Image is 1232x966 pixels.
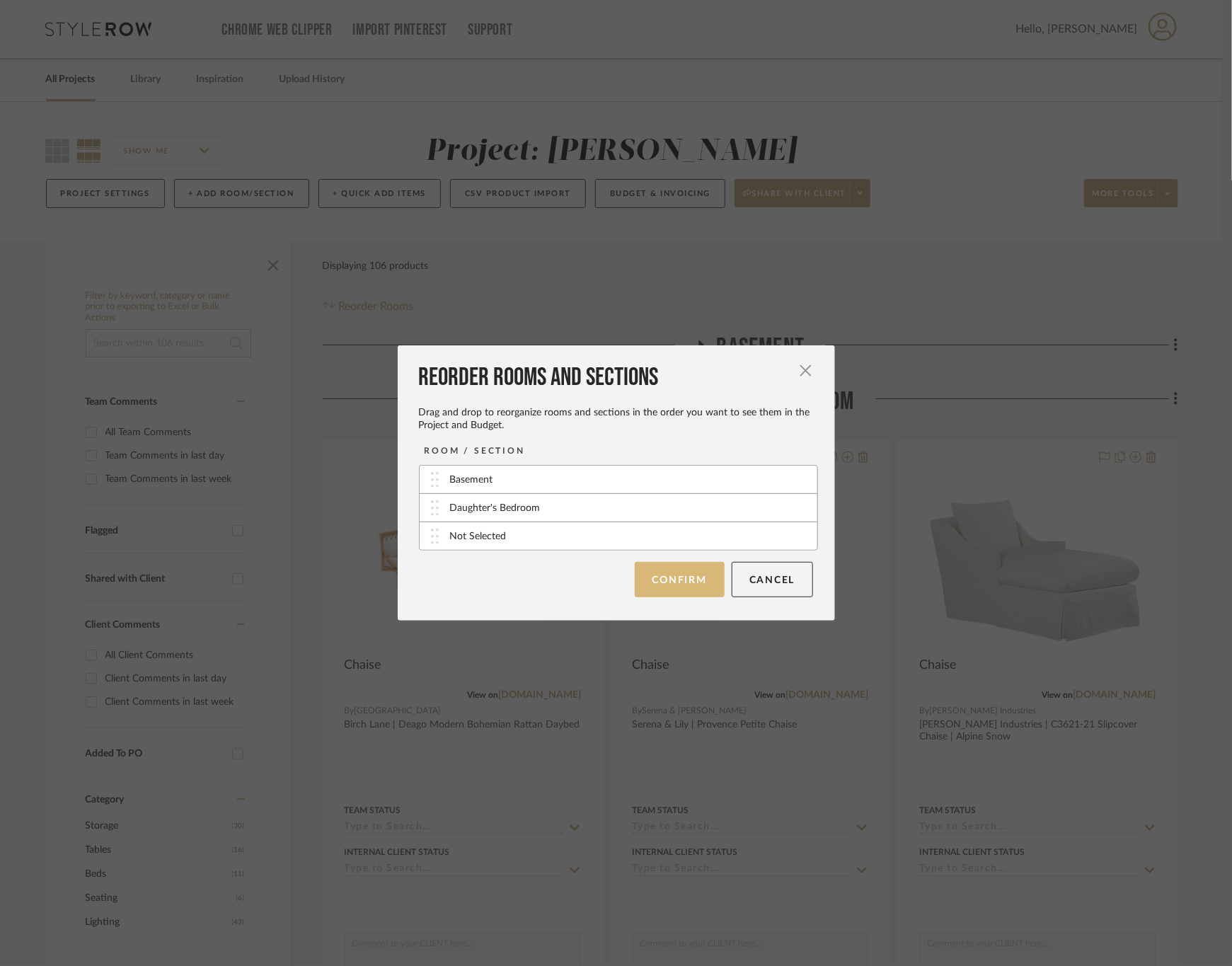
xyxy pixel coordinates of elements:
div: Not Selected [450,529,507,544]
div: Basement [450,473,493,488]
div: Drag and drop to reorganize rooms and sections in the order you want to see them in the Project a... [419,406,813,432]
div: ROOM / SECTION [425,444,525,458]
button: Confirm [635,562,725,597]
div: Reorder Rooms and Sections [419,362,813,393]
img: vertical-grip.svg [431,472,439,488]
button: Close [792,357,820,385]
img: vertical-grip.svg [431,500,439,516]
button: Cancel [732,562,813,597]
img: vertical-grip.svg [431,529,439,544]
div: Daughter's Bedroom [450,501,541,516]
